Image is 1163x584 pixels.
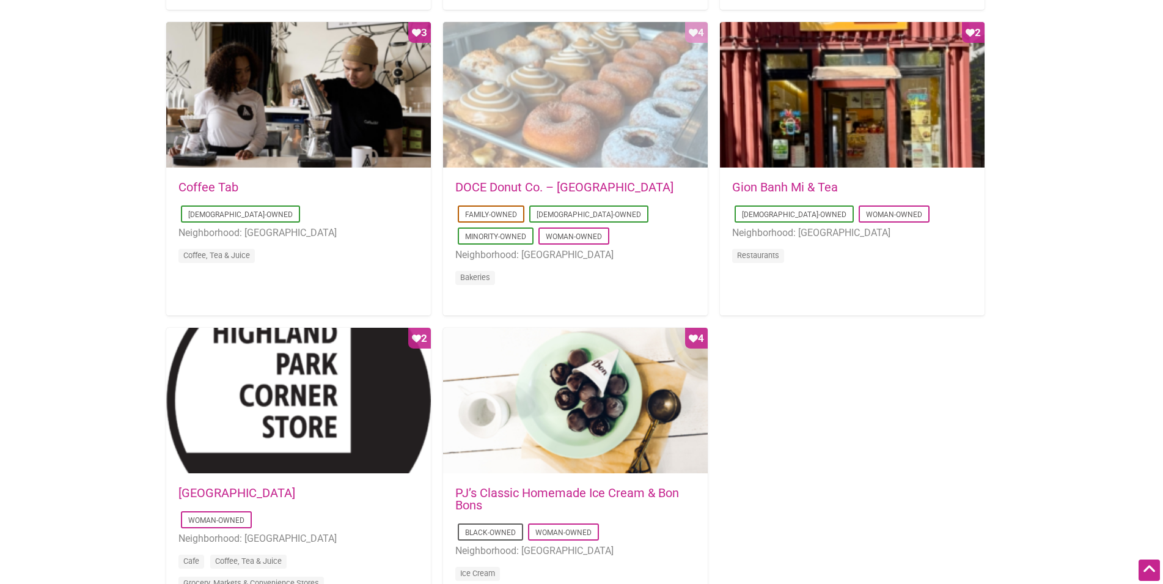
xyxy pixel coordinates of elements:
a: [GEOGRAPHIC_DATA] [178,486,295,500]
a: Black-Owned [465,528,516,537]
a: Restaurants [737,251,779,260]
a: Ice Cream [460,569,495,578]
a: Woman-Owned [866,210,922,219]
a: [DEMOGRAPHIC_DATA]-Owned [188,210,293,219]
a: Woman-Owned [546,232,602,241]
a: Woman-Owned [188,516,244,525]
a: Coffee, Tea & Juice [183,251,250,260]
a: Minority-Owned [465,232,526,241]
li: Neighborhood: [GEOGRAPHIC_DATA] [732,225,972,241]
a: Cafe [183,556,199,566]
a: [DEMOGRAPHIC_DATA]-Owned [537,210,641,219]
a: DOCE Donut Co. – [GEOGRAPHIC_DATA] [455,180,673,194]
a: Family-Owned [465,210,517,219]
a: PJ’s Classic Homemade Ice Cream & Bon Bons [455,486,679,512]
a: Woman-Owned [535,528,592,537]
a: Bakeries [460,273,490,282]
a: [DEMOGRAPHIC_DATA]-Owned [742,210,846,219]
li: Neighborhood: [GEOGRAPHIC_DATA] [455,247,695,263]
li: Neighborhood: [GEOGRAPHIC_DATA] [455,543,695,559]
a: Gion Banh Mi & Tea [732,180,838,194]
li: Neighborhood: [GEOGRAPHIC_DATA] [178,225,419,241]
a: Coffee Tab [178,180,238,194]
li: Neighborhood: [GEOGRAPHIC_DATA] [178,531,419,547]
div: Scroll Back to Top [1139,560,1160,581]
a: Coffee, Tea & Juice [215,556,282,566]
